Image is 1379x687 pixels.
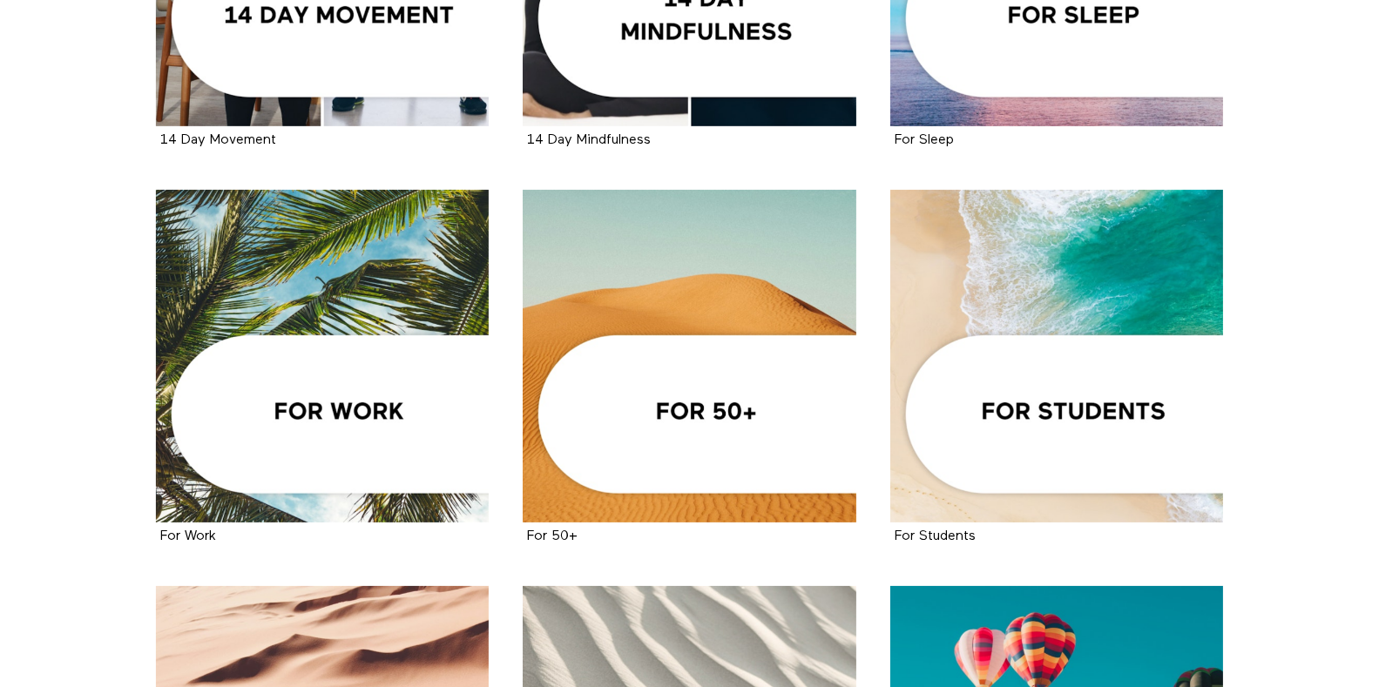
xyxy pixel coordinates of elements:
[156,190,490,523] a: For Work
[890,190,1224,523] a: For Students
[160,133,276,146] a: 14 Day Movement
[895,529,976,542] a: For Students
[895,133,954,147] strong: For Sleep
[895,133,954,146] a: For Sleep
[527,133,651,147] strong: 14 Day Mindfulness
[527,529,578,542] a: For 50+
[523,190,856,523] a: For 50+
[160,529,216,542] a: For Work
[527,133,651,146] a: 14 Day Mindfulness
[160,133,276,147] strong: 14 Day Movement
